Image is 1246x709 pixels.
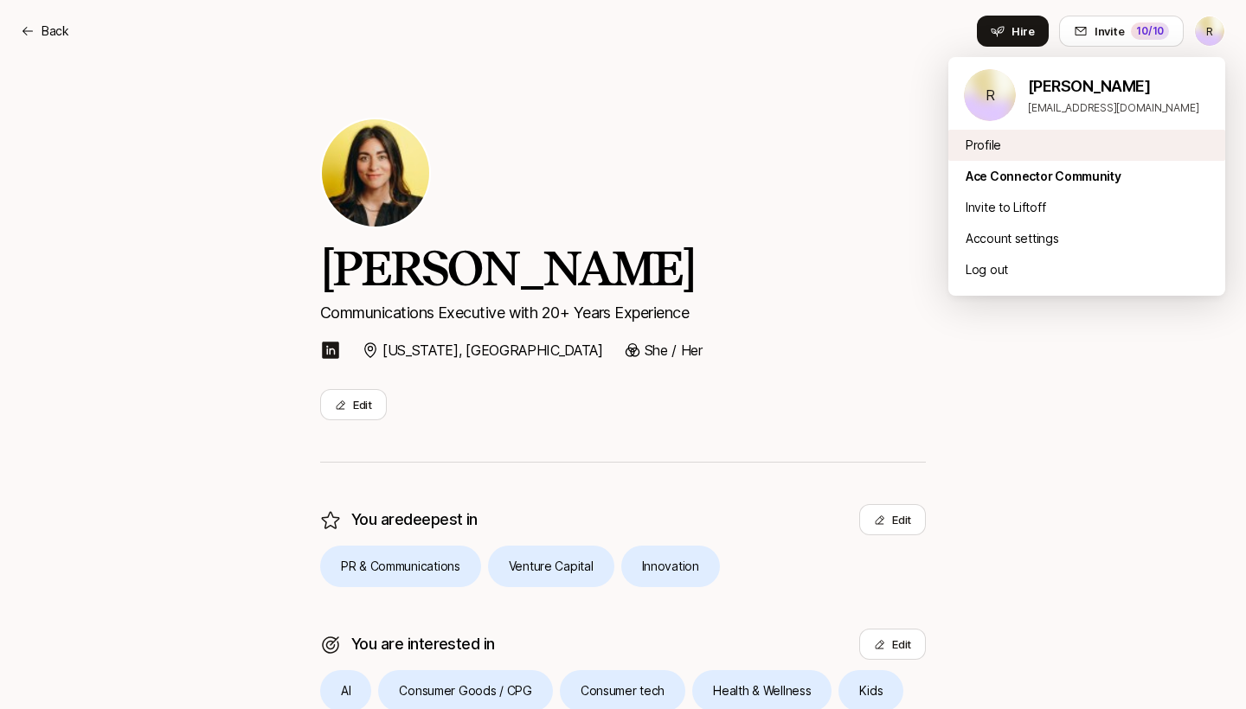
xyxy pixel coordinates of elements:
[986,85,995,105] p: R
[713,680,811,701] p: Health & Wellness
[351,632,495,656] p: You are interested in
[42,21,69,42] p: Back
[859,629,926,660] button: Edit
[351,508,478,532] p: You are deepest in
[948,223,1225,254] div: Account settings
[320,389,387,420] button: Edit
[509,556,594,577] p: Venture Capital
[341,556,460,577] p: PR & Communications
[859,504,926,535] button: Edit
[948,130,1225,161] div: Profile
[320,301,926,325] p: Communications Executive with 20+ Years Experience
[399,680,531,701] p: Consumer Goods / CPG
[859,680,883,701] p: Kids
[341,680,350,701] p: AI
[948,254,1225,285] div: Log out
[581,680,665,701] p: Consumer tech
[320,242,926,294] h2: [PERSON_NAME]
[642,556,699,577] p: Innovation
[1028,74,1211,99] p: [PERSON_NAME]
[1131,22,1169,40] div: 10 /10
[1028,100,1211,116] p: [EMAIL_ADDRESS][DOMAIN_NAME]
[322,119,429,227] img: Rachel Racusen
[1095,22,1124,40] span: Invite
[948,161,1225,192] div: Ace Connector Community
[320,340,341,361] img: linkedin-logo
[948,192,1225,223] div: Invite to Liftoff
[1206,21,1213,42] p: R
[382,339,603,361] p: [US_STATE], [GEOGRAPHIC_DATA]
[1012,22,1035,40] span: Hire
[645,339,703,361] p: She / Her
